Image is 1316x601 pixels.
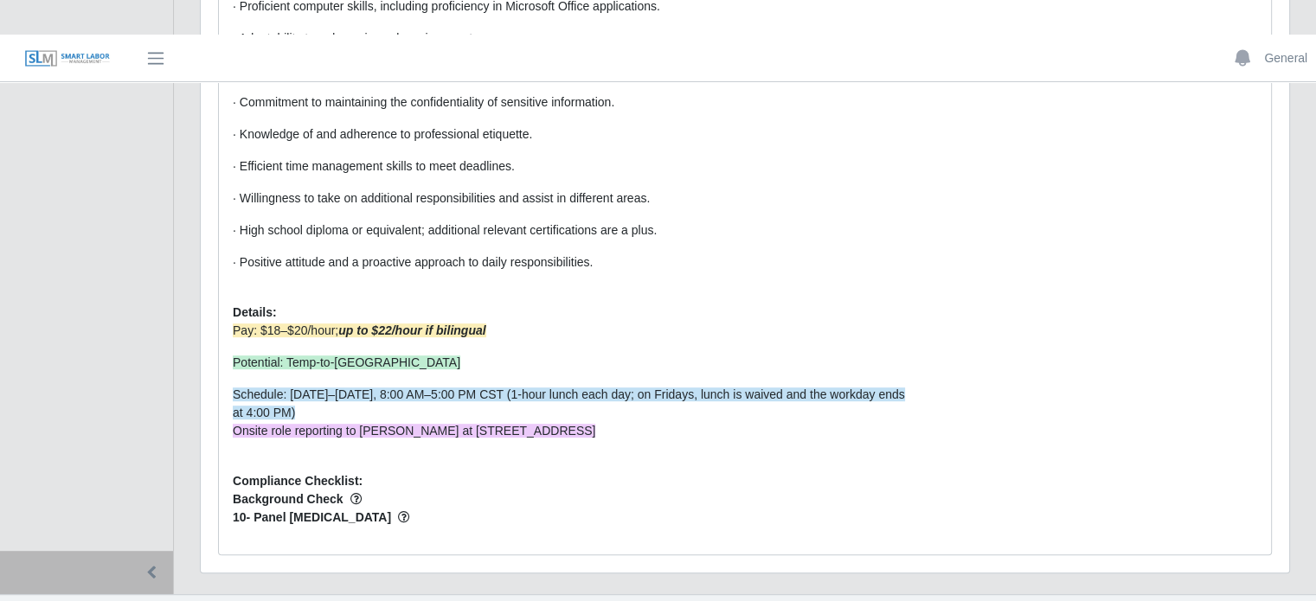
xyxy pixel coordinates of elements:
span: Onsite role reporting to [PERSON_NAME] at [STREET_ADDRESS] [233,424,595,438]
b: Details: [233,305,277,319]
a: General [1264,49,1307,67]
span: Potential: Temp-to-[GEOGRAPHIC_DATA] [233,355,460,369]
p: · Willingness to take on additional responsibilities and assist in different areas. [233,189,907,208]
p: · Positive attitude and a proactive approach to daily responsibilities. [233,253,907,272]
em: up to $22/hour if bilingual [338,323,485,337]
p: · High school diploma or equivalent; additional relevant certifications are a plus. [233,221,907,240]
p: · Commitment to maintaining the confidentiality of sensitive information. [233,93,907,112]
p: · Knowledge of and adherence to professional etiquette. [233,125,907,144]
img: SLM Logo [24,49,111,68]
span: Pay: $18–$20/hour; [233,323,486,337]
span: 10- Panel [MEDICAL_DATA] [233,508,907,527]
p: · Efficient time management skills to meet deadlines. [233,157,907,176]
b: Compliance Checklist: [233,474,363,488]
span: Schedule: [DATE]–[DATE], 8:00 AM–5:00 PM CST (1-hour lunch each day; on Fridays, lunch is waived ... [233,387,905,419]
p: · Adaptability to a dynamic work environment. [233,29,907,48]
span: Background Check [233,490,907,508]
